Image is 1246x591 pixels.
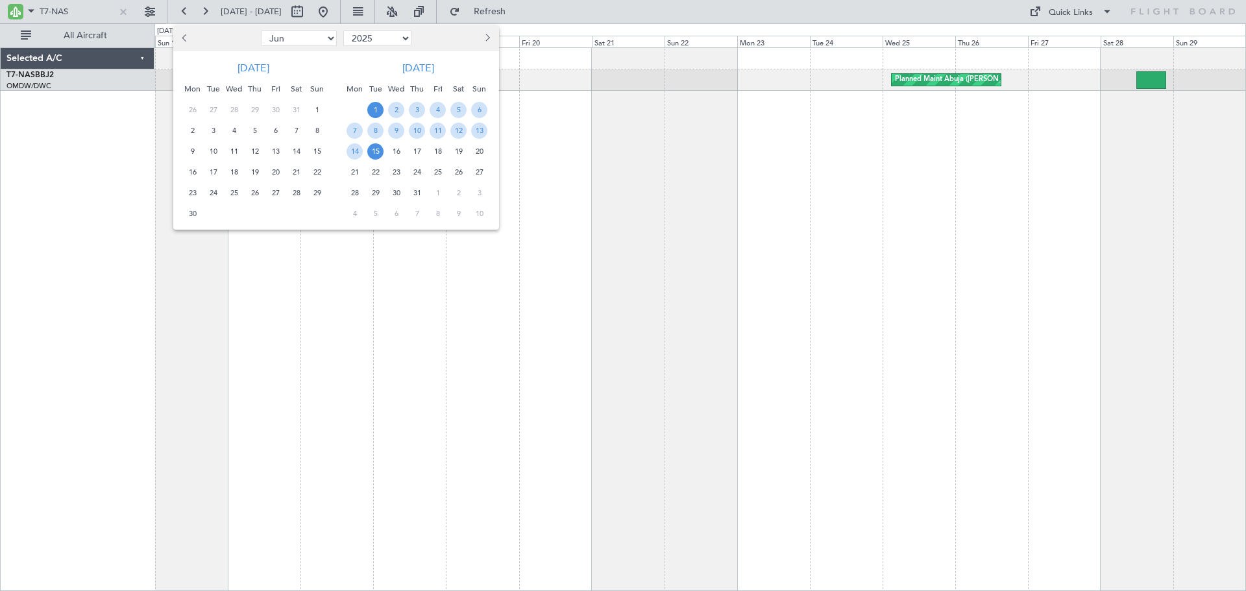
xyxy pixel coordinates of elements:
[205,102,221,118] span: 27
[469,182,490,203] div: 3-8-2025
[365,182,386,203] div: 29-7-2025
[365,99,386,120] div: 1-7-2025
[288,143,304,160] span: 14
[365,203,386,224] div: 5-8-2025
[471,123,487,139] span: 13
[448,203,469,224] div: 9-8-2025
[430,185,446,201] span: 1
[428,162,448,182] div: 25-7-2025
[184,102,201,118] span: 26
[265,78,286,99] div: Fri
[347,123,363,139] span: 7
[224,141,245,162] div: 11-6-2025
[386,203,407,224] div: 6-8-2025
[288,164,304,180] span: 21
[430,123,446,139] span: 11
[224,99,245,120] div: 28-5-2025
[178,28,193,49] button: Previous month
[184,185,201,201] span: 23
[224,78,245,99] div: Wed
[428,99,448,120] div: 4-7-2025
[203,182,224,203] div: 24-6-2025
[471,164,487,180] span: 27
[307,182,328,203] div: 29-6-2025
[286,182,307,203] div: 28-6-2025
[430,206,446,222] span: 8
[267,164,284,180] span: 20
[409,164,425,180] span: 24
[345,203,365,224] div: 4-8-2025
[182,162,203,182] div: 16-6-2025
[182,182,203,203] div: 23-6-2025
[448,162,469,182] div: 26-7-2025
[407,182,428,203] div: 31-7-2025
[247,164,263,180] span: 19
[407,78,428,99] div: Thu
[182,141,203,162] div: 9-6-2025
[471,206,487,222] span: 10
[345,78,365,99] div: Mon
[265,120,286,141] div: 6-6-2025
[345,182,365,203] div: 28-7-2025
[345,141,365,162] div: 14-7-2025
[450,185,467,201] span: 2
[205,143,221,160] span: 10
[245,162,265,182] div: 19-6-2025
[343,30,411,46] select: Select year
[288,185,304,201] span: 28
[347,206,363,222] span: 4
[345,162,365,182] div: 21-7-2025
[386,78,407,99] div: Wed
[388,185,404,201] span: 30
[347,185,363,201] span: 28
[247,123,263,139] span: 5
[407,99,428,120] div: 3-7-2025
[226,164,242,180] span: 18
[224,182,245,203] div: 25-6-2025
[265,99,286,120] div: 30-5-2025
[365,120,386,141] div: 8-7-2025
[450,102,467,118] span: 5
[367,206,384,222] span: 5
[469,78,490,99] div: Sun
[226,123,242,139] span: 4
[386,141,407,162] div: 16-7-2025
[203,120,224,141] div: 3-6-2025
[430,102,446,118] span: 4
[182,99,203,120] div: 26-5-2025
[347,164,363,180] span: 21
[205,185,221,201] span: 24
[184,206,201,222] span: 30
[182,120,203,141] div: 2-6-2025
[267,123,284,139] span: 6
[409,143,425,160] span: 17
[307,78,328,99] div: Sun
[245,141,265,162] div: 12-6-2025
[224,120,245,141] div: 4-6-2025
[226,143,242,160] span: 11
[203,99,224,120] div: 27-5-2025
[448,141,469,162] div: 19-7-2025
[307,99,328,120] div: 1-6-2025
[247,102,263,118] span: 29
[245,78,265,99] div: Thu
[182,203,203,224] div: 30-6-2025
[367,102,384,118] span: 1
[245,182,265,203] div: 26-6-2025
[428,78,448,99] div: Fri
[365,162,386,182] div: 22-7-2025
[469,120,490,141] div: 13-7-2025
[307,141,328,162] div: 15-6-2025
[309,123,325,139] span: 8
[448,120,469,141] div: 12-7-2025
[203,141,224,162] div: 10-6-2025
[367,185,384,201] span: 29
[407,120,428,141] div: 10-7-2025
[224,162,245,182] div: 18-6-2025
[265,162,286,182] div: 20-6-2025
[286,141,307,162] div: 14-6-2025
[205,123,221,139] span: 3
[386,99,407,120] div: 2-7-2025
[386,162,407,182] div: 23-7-2025
[288,102,304,118] span: 31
